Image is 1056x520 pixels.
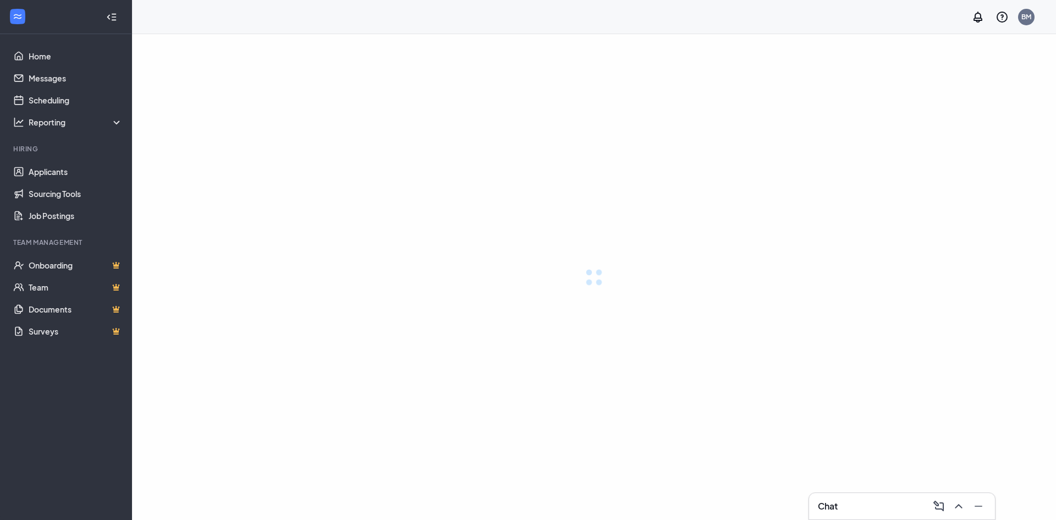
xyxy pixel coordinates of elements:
a: Sourcing Tools [29,183,123,205]
a: Job Postings [29,205,123,227]
a: TeamCrown [29,276,123,298]
a: DocumentsCrown [29,298,123,320]
svg: QuestionInfo [996,10,1009,24]
div: Hiring [13,144,120,154]
a: SurveysCrown [29,320,123,342]
svg: ChevronUp [952,500,965,513]
button: Minimize [969,497,986,515]
a: OnboardingCrown [29,254,123,276]
h3: Chat [818,500,838,512]
svg: ComposeMessage [932,500,945,513]
div: Team Management [13,238,120,247]
a: Applicants [29,161,123,183]
svg: Collapse [106,12,117,23]
svg: Notifications [971,10,985,24]
a: Scheduling [29,89,123,111]
div: Reporting [29,117,123,128]
a: Home [29,45,123,67]
svg: WorkstreamLogo [12,11,23,22]
button: ChevronUp [949,497,966,515]
button: ComposeMessage [929,497,947,515]
svg: Minimize [972,500,985,513]
svg: Analysis [13,117,24,128]
div: BM [1021,12,1031,21]
a: Messages [29,67,123,89]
